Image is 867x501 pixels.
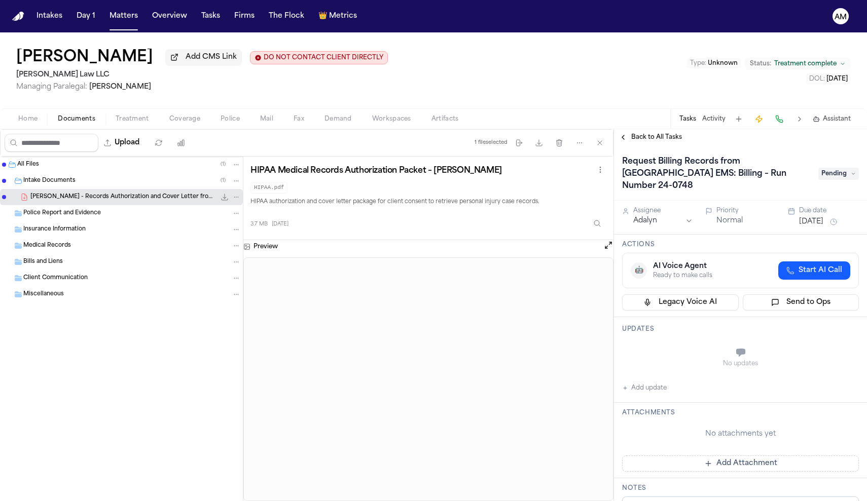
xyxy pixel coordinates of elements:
[116,115,149,123] span: Treatment
[778,261,850,280] button: Start AI Call
[17,161,39,169] span: All Files
[30,193,215,202] span: [PERSON_NAME] - Records Authorization and Cover Letter from [PERSON_NAME] Law - [DATE]
[799,265,842,276] span: Start AI Call
[799,207,859,215] div: Due date
[169,115,200,123] span: Coverage
[186,52,237,62] span: Add CMS Link
[230,7,259,25] button: Firms
[250,182,287,194] code: HIPAA.pdf
[702,115,726,123] button: Activity
[197,7,224,25] button: Tasks
[475,139,508,146] div: 1 file selected
[772,112,786,126] button: Make a Call
[622,484,859,492] h3: Notes
[774,60,837,68] span: Treatment complete
[618,153,812,194] h1: Request Billing Records from [GEOGRAPHIC_DATA] EMS: Billing – Run Number 24-0748
[653,261,712,272] div: AI Voice Agent
[220,192,230,202] button: Download P. Strum - Records Authorization and Cover Letter from Morse Law - 7.28.25
[799,217,823,227] button: [DATE]
[614,133,687,141] button: Back to All Tasks
[818,168,859,180] span: Pending
[272,220,288,228] span: [DATE]
[294,115,304,123] span: Fax
[588,214,606,233] button: Inspect
[653,272,712,280] div: Ready to make calls
[745,58,851,70] button: Change status from Treatment complete
[329,11,357,21] span: Metrics
[318,11,327,21] span: crown
[324,115,352,123] span: Demand
[73,7,99,25] button: Day 1
[635,265,643,276] span: 🤖
[250,220,268,228] span: 3.7 MB
[12,12,24,21] img: Finch Logo
[708,60,738,66] span: Unknown
[806,74,851,84] button: Edit DOL: 2024-11-08
[221,162,226,167] span: ( 1 )
[265,7,308,25] button: The Flock
[58,115,95,123] span: Documents
[743,294,859,311] button: Send to Ops
[631,133,682,141] span: Back to All Tasks
[23,258,63,266] span: Bills and Liens
[16,49,153,67] h1: [PERSON_NAME]
[23,242,71,250] span: Medical Records
[687,58,741,68] button: Edit Type: Unknown
[221,115,240,123] span: Police
[732,112,746,126] button: Add Task
[679,115,696,123] button: Tasks
[622,241,859,249] h3: Actions
[89,83,151,91] span: [PERSON_NAME]
[254,243,278,251] h3: Preview
[603,240,613,253] button: Open preview
[690,60,706,66] span: Type :
[716,216,743,226] button: Normal
[23,274,88,283] span: Client Communication
[16,69,388,81] h2: [PERSON_NAME] Law LLC
[23,209,101,218] span: Police Report and Evidence
[250,51,388,64] button: Edit client contact restriction
[23,290,64,299] span: Miscellaneous
[431,115,459,123] span: Artifacts
[244,258,613,500] iframe: P. Strum - Records Authorization and Cover Letter from Morse Law - 7.28.25
[165,49,242,65] button: Add CMS Link
[622,360,859,368] div: No updates
[716,207,776,215] div: Priority
[622,382,667,394] button: Add update
[250,166,502,176] h3: HIPAA Medical Records Authorization Packet – [PERSON_NAME]
[264,54,383,62] span: DO NOT CONTACT CLIENT DIRECTLY
[603,240,613,250] button: Open preview
[813,115,851,123] button: Assistant
[633,207,693,215] div: Assignee
[622,325,859,333] h3: Updates
[23,225,86,234] span: Insurance Information
[18,115,38,123] span: Home
[32,7,66,25] button: Intakes
[250,198,606,207] p: HIPAA authorization and cover letter package for client consent to retrieve personal injury case ...
[622,429,859,439] div: No attachments yet
[622,294,739,311] button: Legacy Voice AI
[750,60,771,68] span: Status:
[809,76,825,82] span: DOL :
[98,134,146,152] button: Upload
[827,216,840,228] button: Snooze task
[826,76,848,82] span: [DATE]
[622,409,859,417] h3: Attachments
[260,115,273,123] span: Mail
[105,7,142,25] button: Matters
[16,49,153,67] button: Edit matter name
[5,134,98,152] input: Search files
[314,7,361,25] button: crownMetrics
[372,115,411,123] span: Workspaces
[823,115,851,123] span: Assistant
[16,83,87,91] span: Managing Paralegal:
[148,7,191,25] button: Overview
